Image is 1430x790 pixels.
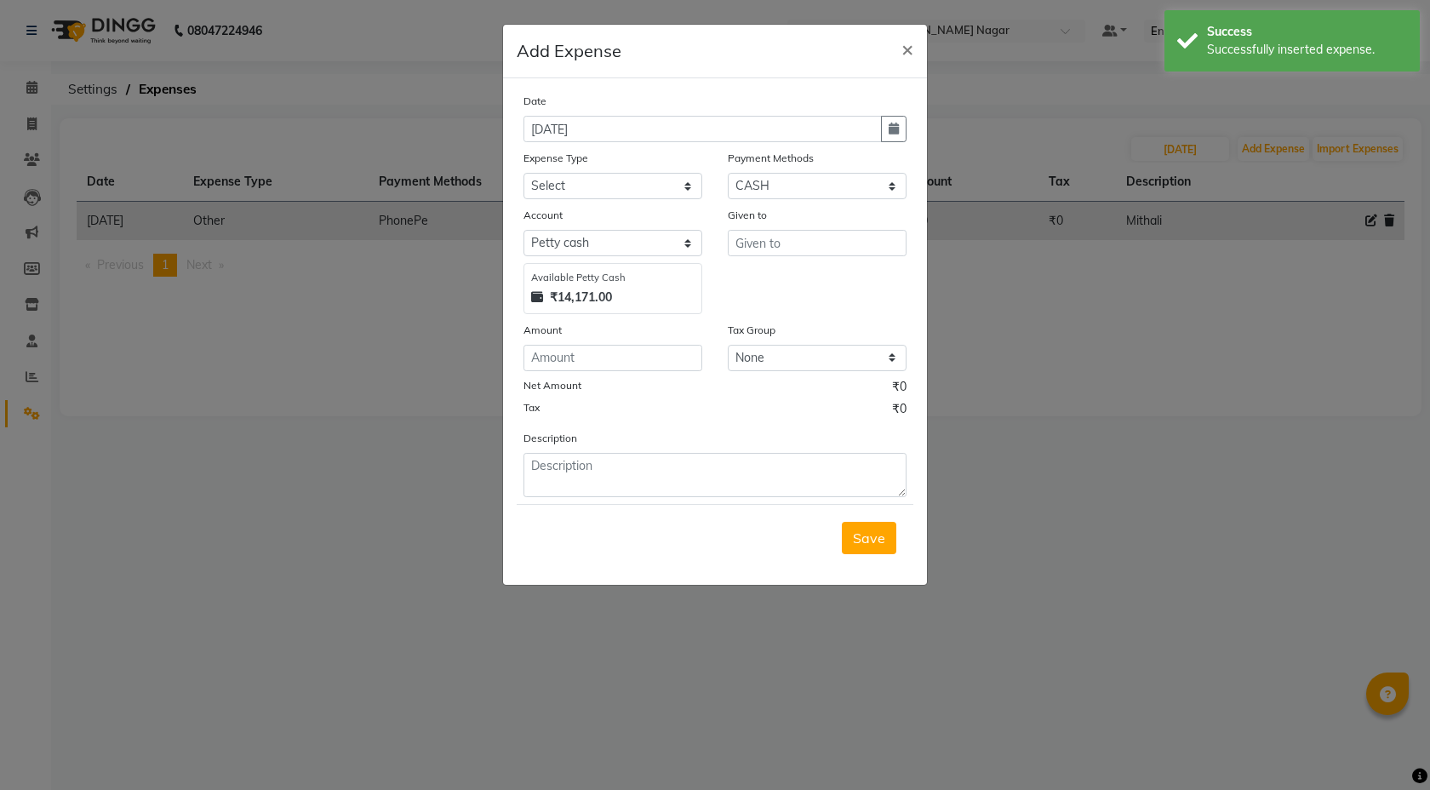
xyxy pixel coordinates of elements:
button: Save [842,522,896,554]
div: Successfully inserted expense. [1207,41,1407,59]
div: Success [1207,23,1407,41]
input: Given to [728,230,907,256]
label: Description [523,431,577,446]
label: Account [523,208,563,223]
strong: ₹14,171.00 [550,289,612,306]
h5: Add Expense [517,38,621,64]
label: Expense Type [523,151,588,166]
div: Available Petty Cash [531,271,695,285]
label: Amount [523,323,562,338]
span: × [901,36,913,61]
label: Net Amount [523,378,581,393]
label: Tax [523,400,540,415]
span: Save [853,530,885,547]
label: Payment Methods [728,151,814,166]
label: Date [523,94,546,109]
input: Amount [523,345,702,371]
button: Close [888,25,927,72]
span: ₹0 [892,378,907,400]
label: Given to [728,208,767,223]
label: Tax Group [728,323,775,338]
span: ₹0 [892,400,907,422]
